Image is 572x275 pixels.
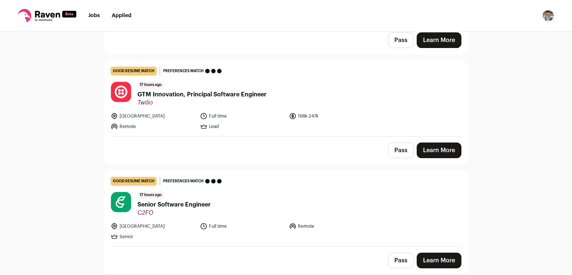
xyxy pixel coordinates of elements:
button: Pass [388,253,414,268]
button: Pass [388,143,414,158]
a: Learn More [417,143,461,158]
span: Preferences match [163,67,204,75]
img: e50764e4dbba042eac6f819d88886d8efc8611bebab66cf668cfc5e5bf01c046.jpg [111,192,131,212]
button: Pass [388,32,414,48]
li: Full time [200,223,285,230]
span: 17 hours ago [137,192,164,199]
button: Open dropdown [542,10,554,22]
a: good resume match Preferences match 17 hours ago GTM Innovation, Principal Software Engineer Twil... [105,61,467,136]
a: good resume match Preferences match 17 hours ago Senior Software Engineer C2FO [GEOGRAPHIC_DATA] ... [105,171,467,246]
img: 9ec907bf8bf7bd051eae7243908bc2757e1fb5ade49d9ac0816241e627f6fcbc.jpg [111,82,131,102]
li: [GEOGRAPHIC_DATA] [111,223,196,230]
span: C2FO [137,209,211,217]
li: Full time [200,112,285,120]
img: 19917917-medium_jpg [542,10,554,22]
a: Jobs [88,13,100,18]
li: Remote [289,223,374,230]
a: Learn More [417,32,461,48]
span: Senior Software Engineer [137,200,211,209]
li: Remote [111,123,196,130]
span: 17 hours ago [137,81,164,89]
a: Learn More [417,253,461,268]
span: GTM Innovation, Principal Software Engineer [137,90,267,99]
li: Lead [200,123,285,130]
span: Preferences match [163,178,204,185]
div: good resume match [111,67,157,76]
li: 168k-247k [289,112,374,120]
span: Twilio [137,99,267,106]
li: [GEOGRAPHIC_DATA] [111,112,196,120]
a: Applied [112,13,131,18]
li: Senior [111,233,196,240]
div: good resume match [111,177,157,186]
